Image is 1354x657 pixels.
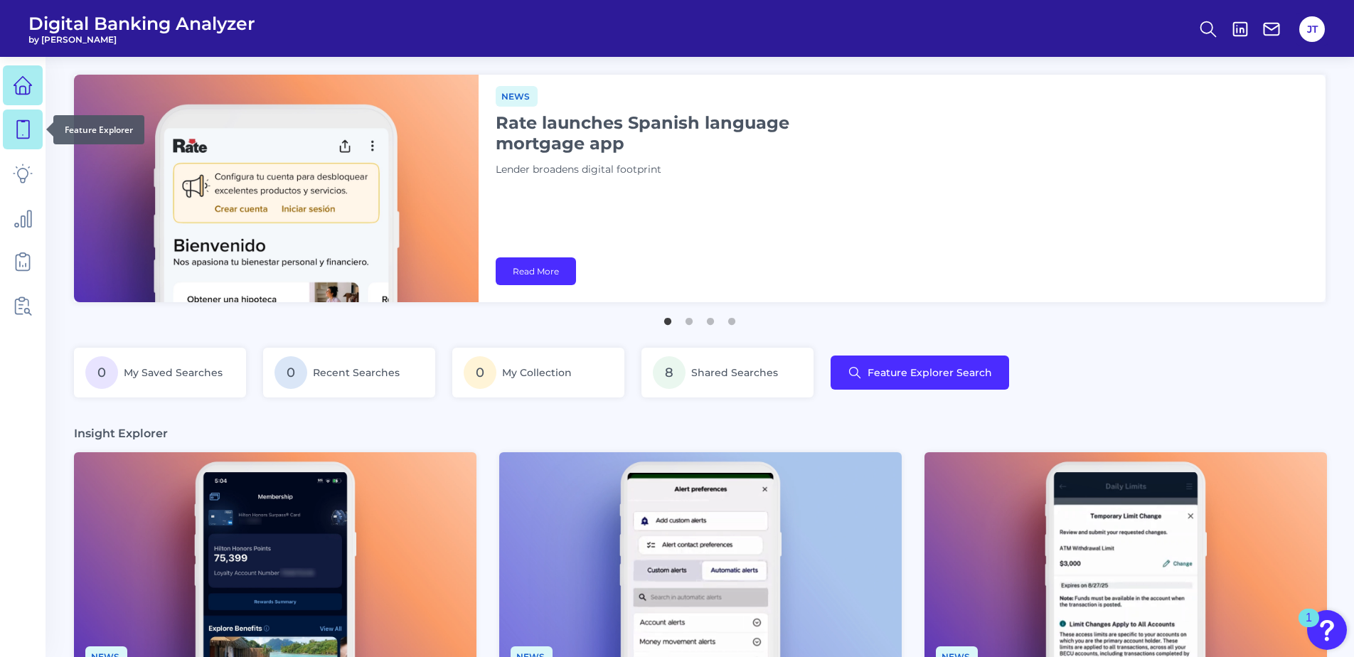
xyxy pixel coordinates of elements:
[502,366,572,379] span: My Collection
[725,311,739,325] button: 4
[124,366,223,379] span: My Saved Searches
[1307,610,1347,650] button: Open Resource Center, 1 new notification
[496,112,851,154] h1: Rate launches Spanish language mortgage app
[85,356,118,389] span: 0
[464,356,496,389] span: 0
[682,311,696,325] button: 2
[831,356,1009,390] button: Feature Explorer Search
[274,356,307,389] span: 0
[496,89,538,102] a: News
[661,311,675,325] button: 1
[868,367,992,378] span: Feature Explorer Search
[691,366,778,379] span: Shared Searches
[28,13,255,34] span: Digital Banking Analyzer
[496,257,576,285] a: Read More
[496,162,851,178] p: Lender broadens digital footprint
[74,426,168,441] h3: Insight Explorer
[313,366,400,379] span: Recent Searches
[53,115,144,144] div: Feature Explorer
[263,348,435,397] a: 0Recent Searches
[452,348,624,397] a: 0My Collection
[74,348,246,397] a: 0My Saved Searches
[653,356,686,389] span: 8
[496,86,538,107] span: News
[28,34,255,45] span: by [PERSON_NAME]
[703,311,718,325] button: 3
[74,75,479,302] img: bannerImg
[641,348,814,397] a: 8Shared Searches
[1299,16,1325,42] button: JT
[1306,618,1312,636] div: 1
